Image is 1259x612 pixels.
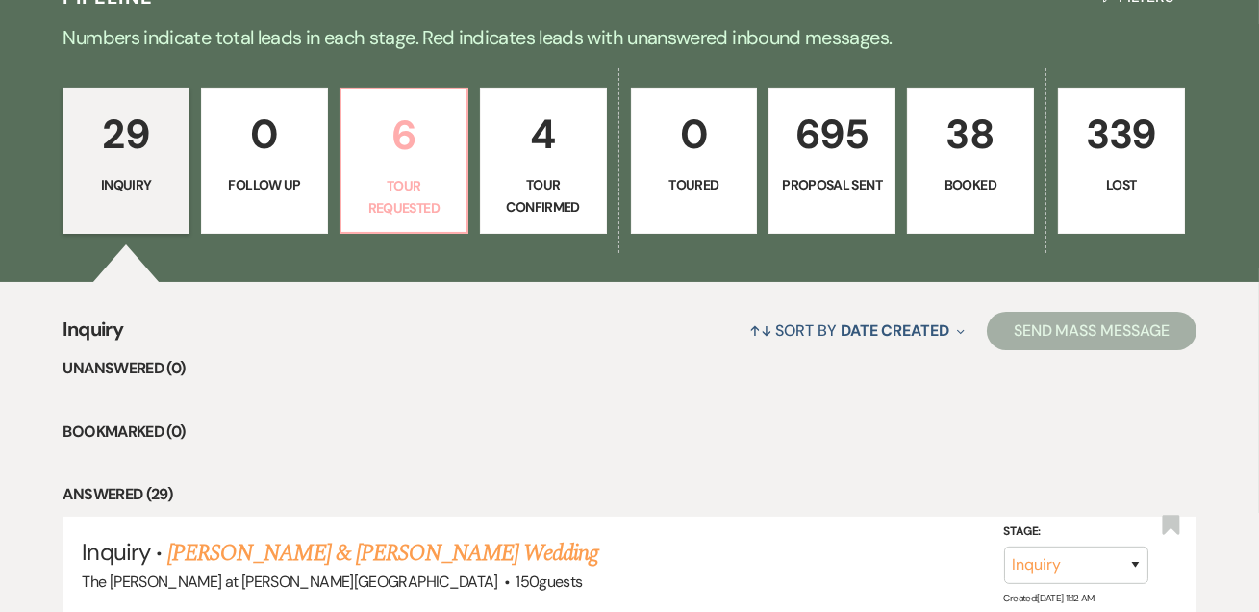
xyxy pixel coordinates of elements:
span: Date Created [841,320,949,341]
p: Booked [919,174,1021,195]
a: 6Tour Requested [340,88,468,234]
p: 0 [214,102,315,166]
span: The [PERSON_NAME] at [PERSON_NAME][GEOGRAPHIC_DATA] [82,572,497,592]
p: Proposal Sent [781,174,883,195]
p: Inquiry [75,174,177,195]
p: 29 [75,102,177,166]
p: Toured [643,174,745,195]
span: 150 guests [516,572,582,592]
span: Created: [DATE] 11:12 AM [1004,592,1095,604]
p: Tour Requested [353,175,455,218]
li: Unanswered (0) [63,356,1196,381]
p: 38 [919,102,1021,166]
a: 29Inquiry [63,88,189,234]
p: 695 [781,102,883,166]
a: 0Toured [631,88,758,234]
p: 339 [1070,102,1172,166]
span: Inquiry [63,315,123,356]
p: Lost [1070,174,1172,195]
p: Tour Confirmed [492,174,594,217]
label: Stage: [1004,522,1148,543]
li: Bookmarked (0) [63,420,1196,445]
a: [PERSON_NAME] & [PERSON_NAME] Wedding [167,536,598,571]
button: Sort By Date Created [742,305,972,356]
a: 0Follow Up [201,88,328,234]
p: 6 [353,103,455,167]
li: Answered (29) [63,482,1196,507]
p: 0 [643,102,745,166]
a: 695Proposal Sent [768,88,895,234]
a: 339Lost [1058,88,1185,234]
button: Send Mass Message [987,312,1196,350]
a: 4Tour Confirmed [480,88,607,234]
span: Inquiry [82,537,149,567]
p: 4 [492,102,594,166]
a: 38Booked [907,88,1034,234]
span: ↑↓ [749,320,772,341]
p: Follow Up [214,174,315,195]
